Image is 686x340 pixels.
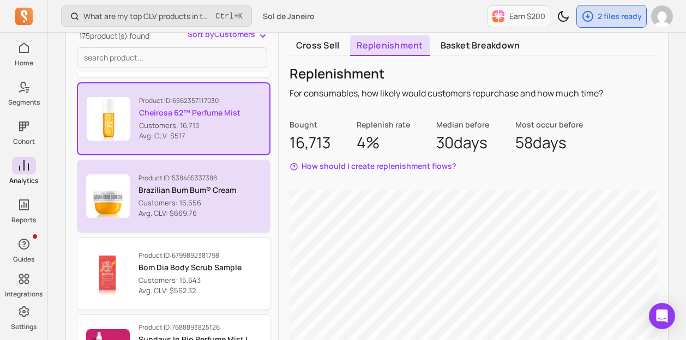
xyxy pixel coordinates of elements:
[290,161,456,172] button: How should I create replenishment flows?
[139,174,236,183] p: Product ID: 538465337388
[188,29,255,40] span: Sort by Customers
[552,5,574,27] button: Toggle dark mode
[238,12,243,21] kbd: K
[515,132,583,152] p: 58 days
[434,35,527,56] a: Basket breakdown
[13,255,34,264] p: Guides
[139,107,240,118] p: Cheirosa 62™ Perfume Mist
[139,251,242,260] p: Product ID: 6799892381798
[357,132,410,152] p: 4%
[13,137,35,146] p: Cohort
[12,233,36,266] button: Guides
[139,208,236,219] p: Avg. CLV: $669.76
[139,96,240,105] p: Product ID: 6562357117030
[290,35,346,56] a: Cross sell
[290,87,603,100] p: For consumables, how likely would customers repurchase and how much time?
[79,31,149,41] span: 175 product(s) found
[436,132,489,152] p: 30 days
[86,174,130,218] img: Product image
[290,65,603,82] p: Replenishment
[9,177,38,185] p: Analytics
[139,286,242,296] p: Avg. CLV: $562.32
[11,216,36,224] p: Reports
[256,7,321,26] button: Sol de Janeiro
[5,290,43,299] p: Integrations
[350,35,429,56] a: Replenishment
[77,160,270,233] button: Product ID:538465337388Brazilian Bum Bum® CreamCustomers: 16,656 Avg. CLV: $669.76
[8,98,40,107] p: Segments
[139,262,242,273] p: Bom Dia Body Scrub Sample
[139,323,261,332] p: Product ID: 7688893825126
[11,323,37,331] p: Settings
[139,185,236,196] p: Brazilian Bum Bum® Cream
[215,11,234,22] kbd: Ctrl
[77,47,267,68] input: search product
[61,5,252,27] button: What are my top CLV products in the last 90 days?Ctrl+K
[86,252,130,295] img: Product image
[87,97,130,141] img: Product image
[77,82,270,155] button: Product ID:6562357117030Cheirosa 62™ Perfume MistCustomers: 16,713 Avg. CLV: $517
[290,132,330,152] p: 16,713
[77,237,270,310] button: Product ID:6799892381798Bom Dia Body Scrub SampleCustomers: 15,643 Avg. CLV: $562.32
[139,275,242,286] p: Customers: 15,643
[263,11,315,22] span: Sol de Janeiro
[515,119,583,130] p: Most occur before
[139,198,236,209] p: Customers: 16,656
[83,11,211,22] p: What are my top CLV products in the last 90 days?
[509,11,545,22] p: Earn $200
[649,303,675,329] div: Open Intercom Messenger
[576,5,647,28] button: 2 files ready
[436,119,489,130] p: Median before
[598,11,642,22] p: 2 files ready
[290,119,330,130] p: Bought
[651,5,673,27] img: avatar
[15,59,33,68] p: Home
[487,5,550,27] button: Earn $200
[215,10,243,22] span: +
[139,120,240,131] p: Customers: 16,713
[357,119,410,130] p: Replenish rate
[139,131,240,142] p: Avg. CLV: $517
[188,29,268,40] button: Sort byCustomers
